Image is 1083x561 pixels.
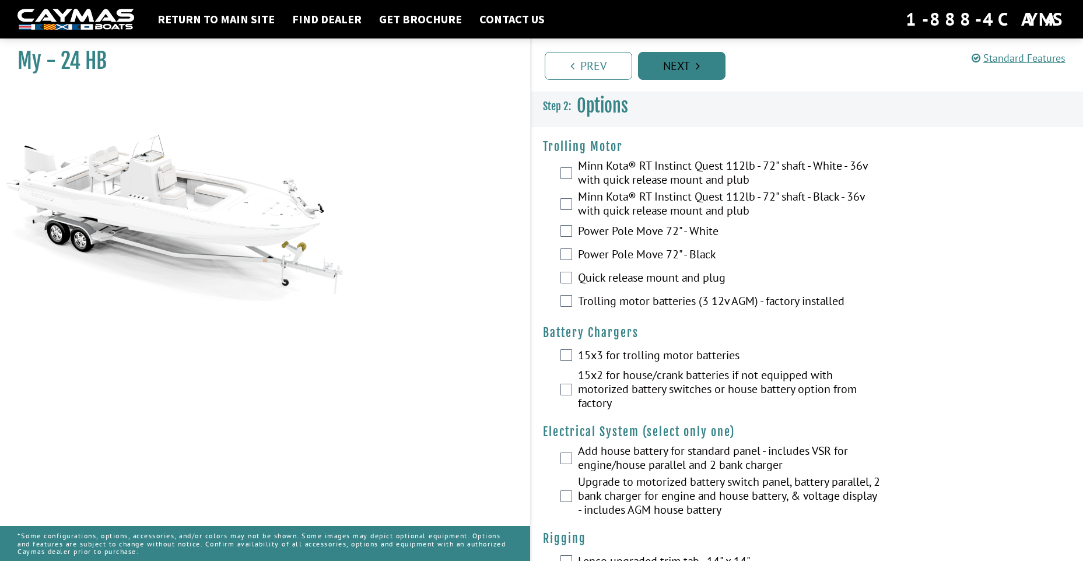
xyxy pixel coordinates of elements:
[543,139,1072,154] h4: Trolling Motor
[17,48,501,74] h1: My - 24 HB
[578,348,881,365] label: 15x3 for trolling motor batteries
[578,368,881,413] label: 15x2 for house/crank batteries if not equipped with motorized battery switches or house battery o...
[972,51,1066,65] a: Standard Features
[578,475,881,520] label: Upgrade to motorized battery switch panel, battery parallel, 2 bank charger for engine and house ...
[578,159,881,190] label: Minn Kota® RT Instinct Quest 112lb - 72" shaft - White - 36v with quick release mount and plub
[578,444,881,475] label: Add house battery for standard panel - includes VSR for engine/house parallel and 2 bank charger
[906,6,1066,32] div: 1-888-4CAYMAS
[17,526,513,561] p: *Some configurations, options, accessories, and/or colors may not be shown. Some images may depic...
[543,325,1072,340] h4: Battery Chargers
[545,52,632,80] a: Prev
[578,294,881,311] label: Trolling motor batteries (3 12v AGM) - factory installed
[578,224,881,241] label: Power Pole Move 72" - White
[17,9,134,30] img: white-logo-c9c8dbefe5ff5ceceb0f0178aa75bf4bb51f6bca0971e226c86eb53dfe498488.png
[152,12,281,27] a: Return to main site
[578,271,881,287] label: Quick release mount and plug
[578,247,881,264] label: Power Pole Move 72" - Black
[474,12,551,27] a: Contact Us
[578,190,881,220] label: Minn Kota® RT Instinct Quest 112lb - 72" shaft - Black - 36v with quick release mount and plub
[286,12,367,27] a: Find Dealer
[638,52,725,80] a: Next
[373,12,468,27] a: Get Brochure
[543,425,1072,439] h4: Electrical System (select only one)
[543,531,1072,546] h4: Rigging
